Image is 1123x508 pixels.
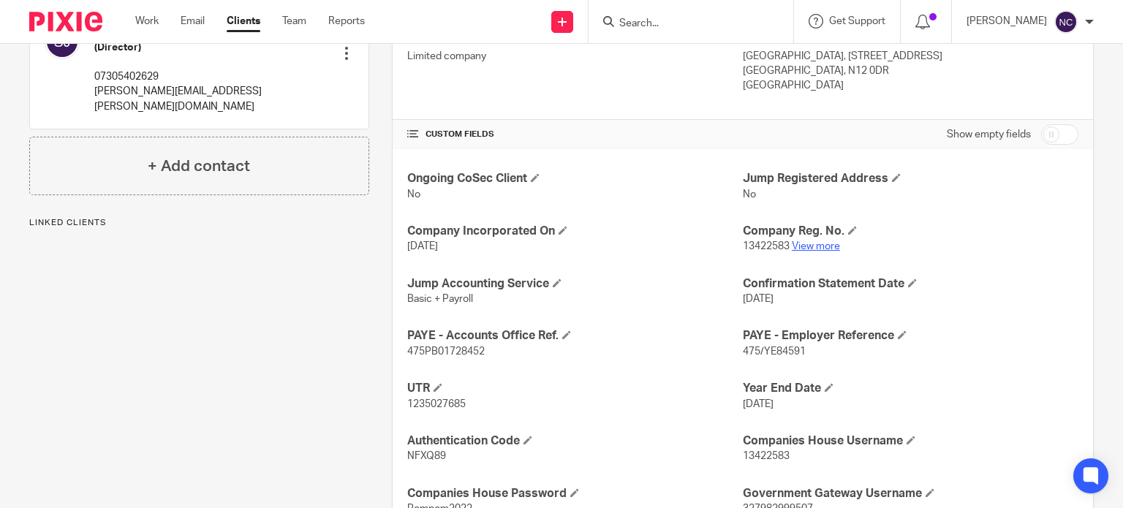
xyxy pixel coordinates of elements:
span: [DATE] [743,399,774,409]
p: [PERSON_NAME][EMAIL_ADDRESS][PERSON_NAME][DOMAIN_NAME] [94,84,322,114]
h4: Company Reg. No. [743,224,1078,239]
span: No [407,189,420,200]
p: [GEOGRAPHIC_DATA] [743,78,1078,93]
img: svg%3E [1054,10,1078,34]
h4: + Add contact [148,155,250,178]
h4: Companies House Username [743,433,1078,449]
h4: PAYE - Employer Reference [743,328,1078,344]
a: Work [135,14,159,29]
p: [GEOGRAPHIC_DATA], N12 0DR [743,64,1078,78]
h4: Ongoing CoSec Client [407,171,743,186]
a: Clients [227,14,260,29]
img: Pixie [29,12,102,31]
h4: Authentication Code [407,433,743,449]
p: 07305402629 [94,69,322,84]
a: Reports [328,14,365,29]
p: Limited company [407,49,743,64]
h4: Year End Date [743,381,1078,396]
span: 13422583 [743,451,790,461]
h4: Confirmation Statement Date [743,276,1078,292]
span: NFXQ89 [407,451,446,461]
h4: Companies House Password [407,486,743,501]
span: [DATE] [743,294,774,304]
h4: Jump Registered Address [743,171,1078,186]
p: [PERSON_NAME] [967,14,1047,29]
label: Show empty fields [947,127,1031,142]
input: Search [618,18,749,31]
span: [DATE] [407,241,438,251]
p: Linked clients [29,217,369,229]
span: 1235027685 [407,399,466,409]
h4: PAYE - Accounts Office Ref. [407,328,743,344]
p: [GEOGRAPHIC_DATA], [STREET_ADDRESS] [743,49,1078,64]
h4: UTR [407,381,743,396]
h4: CUSTOM FIELDS [407,129,743,140]
a: Email [181,14,205,29]
span: Get Support [829,16,885,26]
a: View more [792,241,840,251]
h4: Jump Accounting Service [407,276,743,292]
h4: Government Gateway Username [743,486,1078,501]
h4: Company Incorporated On [407,224,743,239]
span: No [743,189,756,200]
span: 13422583 [743,241,790,251]
span: 475/YE84591 [743,346,806,357]
span: Basic + Payroll [407,294,473,304]
a: Team [282,14,306,29]
span: 475PB01728452 [407,346,485,357]
h5: (Director) [94,40,322,55]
